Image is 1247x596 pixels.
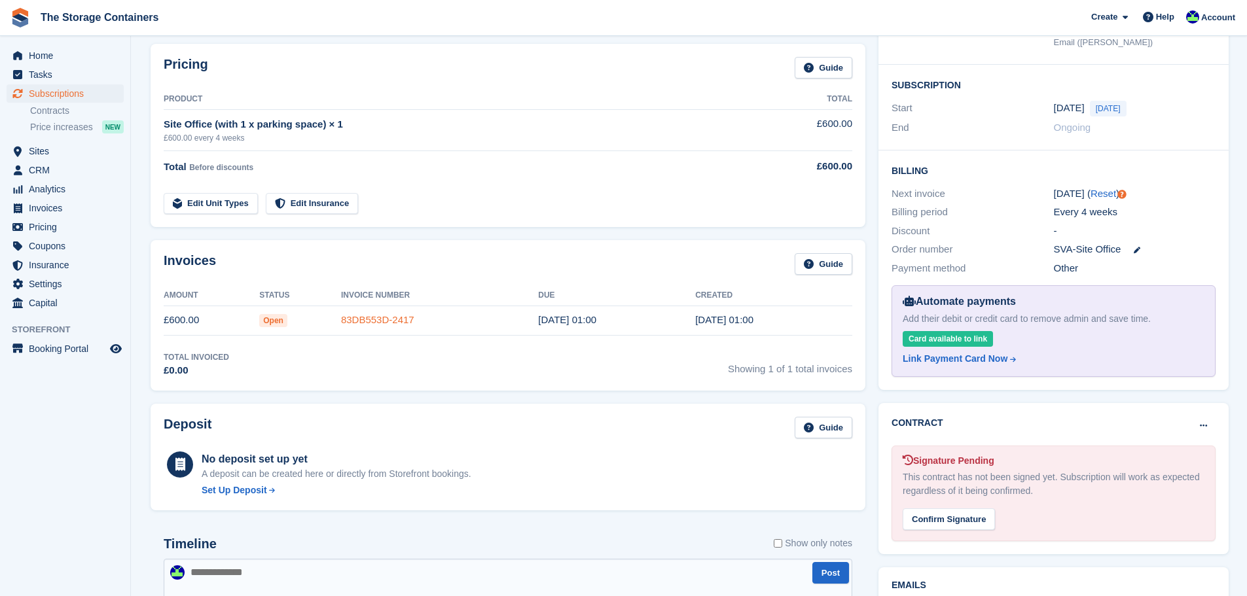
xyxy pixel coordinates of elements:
[892,120,1053,135] div: End
[202,483,471,497] a: Set Up Deposit
[1054,101,1085,116] time: 2025-09-22 00:00:00 UTC
[7,340,124,358] a: menu
[29,275,107,293] span: Settings
[903,331,993,347] div: Card available to link
[892,78,1216,91] h2: Subscription
[1091,188,1116,199] a: Reset
[1054,186,1216,202] div: [DATE] ( )
[189,163,253,172] span: Before discounts
[892,205,1053,220] div: Billing period
[7,256,124,274] a: menu
[341,285,538,306] th: Invoice Number
[202,483,267,497] div: Set Up Deposit
[29,199,107,217] span: Invoices
[29,142,107,160] span: Sites
[30,120,124,134] a: Price increases NEW
[695,285,852,306] th: Created
[795,417,852,438] a: Guide
[538,285,695,306] th: Due
[7,294,124,312] a: menu
[1054,36,1216,49] div: Email ([PERSON_NAME])
[903,470,1204,498] div: This contract has not been signed yet. Subscription will work as expected regardless of it being ...
[7,142,124,160] a: menu
[746,159,852,174] div: £600.00
[29,218,107,236] span: Pricing
[164,285,259,306] th: Amount
[7,84,124,103] a: menu
[1054,224,1216,239] div: -
[1156,10,1174,24] span: Help
[30,105,124,117] a: Contracts
[7,46,124,65] a: menu
[903,294,1204,309] div: Automate payments
[903,508,995,530] div: Confirm Signature
[7,161,124,179] a: menu
[903,312,1204,326] div: Add their debit or credit card to remove admin and save time.
[892,164,1216,177] h2: Billing
[774,536,852,550] label: Show only notes
[892,580,1216,591] h2: Emails
[7,65,124,84] a: menu
[29,256,107,274] span: Insurance
[7,218,124,236] a: menu
[341,314,414,325] a: 83DB553D-2417
[1091,10,1117,24] span: Create
[29,237,107,255] span: Coupons
[812,562,849,584] button: Post
[164,253,216,275] h2: Invoices
[164,193,258,215] a: Edit Unit Types
[903,352,1007,366] div: Link Payment Card Now
[259,314,287,327] span: Open
[903,454,1204,468] div: Signature Pending
[170,565,185,580] img: Stacy Williams
[695,314,753,325] time: 2025-09-22 00:00:49 UTC
[1054,261,1216,276] div: Other
[1090,101,1127,116] span: [DATE]
[164,417,211,438] h2: Deposit
[892,101,1053,116] div: Start
[892,242,1053,257] div: Order number
[164,161,187,172] span: Total
[12,323,130,336] span: Storefront
[892,416,943,430] h2: Contract
[266,193,359,215] a: Edit Insurance
[202,467,471,481] p: A deposit can be created here or directly from Storefront bookings.
[1186,10,1199,24] img: Stacy Williams
[102,120,124,133] div: NEW
[7,199,124,217] a: menu
[29,180,107,198] span: Analytics
[728,351,852,378] span: Showing 1 of 1 total invoices
[538,314,596,325] time: 2025-09-23 00:00:00 UTC
[164,351,229,363] div: Total Invoiced
[1054,205,1216,220] div: Every 4 weeks
[892,186,1053,202] div: Next invoice
[1054,242,1121,257] span: SVA-Site Office
[35,7,164,28] a: The Storage Containers
[7,237,124,255] a: menu
[30,121,93,133] span: Price increases
[7,180,124,198] a: menu
[164,306,259,335] td: £600.00
[903,505,995,516] a: Confirm Signature
[903,352,1199,366] a: Link Payment Card Now
[164,536,217,552] h2: Timeline
[29,161,107,179] span: CRM
[29,294,107,312] span: Capital
[164,132,746,144] div: £600.00 every 4 weeks
[108,341,124,357] a: Preview store
[29,340,107,358] span: Booking Portal
[29,46,107,65] span: Home
[746,89,852,110] th: Total
[164,363,229,378] div: £0.00
[7,275,124,293] a: menu
[892,261,1053,276] div: Payment method
[1201,11,1235,24] span: Account
[774,536,782,550] input: Show only notes
[746,109,852,150] td: £600.00
[29,65,107,84] span: Tasks
[164,89,746,110] th: Product
[29,84,107,103] span: Subscriptions
[892,224,1053,239] div: Discount
[259,285,341,306] th: Status
[164,117,746,132] div: Site Office (with 1 x parking space) × 1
